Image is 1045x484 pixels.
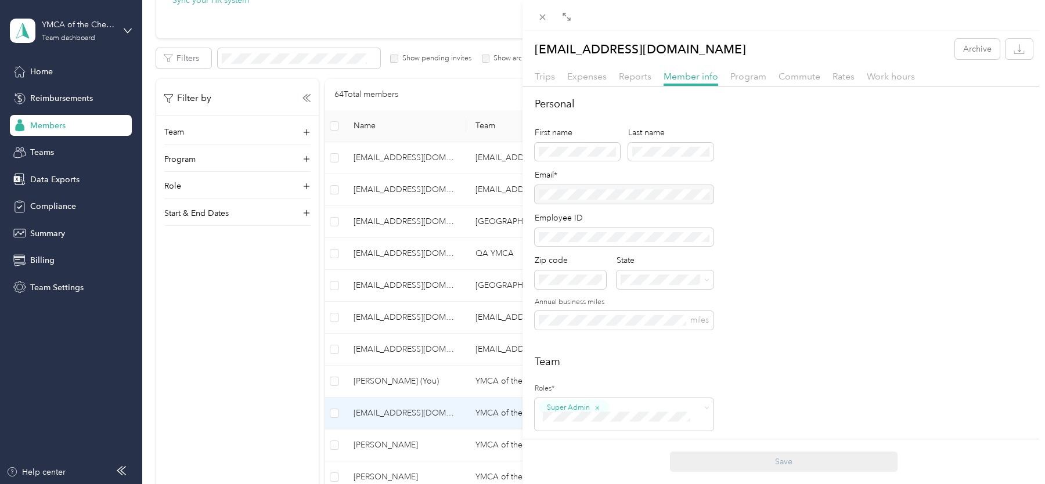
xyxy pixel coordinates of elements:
div: First name [535,127,620,139]
span: Work hours [867,71,915,82]
span: Rates [833,71,855,82]
div: Employee ID [535,212,714,224]
label: Roles* [535,384,714,394]
div: State [617,254,714,266]
button: Archive [955,39,1000,59]
span: Super Admin [547,402,590,413]
label: Annual business miles [535,297,714,308]
p: [EMAIL_ADDRESS][DOMAIN_NAME] [535,39,746,59]
span: miles [690,315,709,325]
button: Super Admin [539,400,609,414]
iframe: Everlance-gr Chat Button Frame [980,419,1045,484]
span: Expenses [567,71,607,82]
div: Email* [535,169,714,181]
span: Trips [535,71,555,82]
div: Zip code [535,254,606,266]
h2: Team [535,354,1033,370]
h2: Personal [535,96,1033,112]
span: Commute [779,71,820,82]
span: Reports [619,71,651,82]
div: Last name [628,127,714,139]
span: Member info [664,71,718,82]
span: Program [730,71,766,82]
